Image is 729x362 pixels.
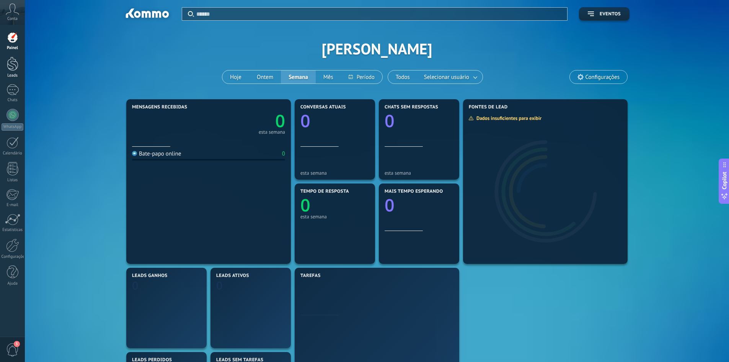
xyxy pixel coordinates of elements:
div: esta semana [385,170,453,176]
span: Selecionar usuário [422,72,471,82]
text: 0 [300,109,310,133]
span: Eventos [600,11,621,17]
span: Tarefas [300,273,321,278]
img: Bate-papo online [132,151,137,156]
span: Copilot [721,172,728,189]
a: 0 [209,109,285,133]
span: Fontes de lead [469,105,508,110]
div: Chats [2,98,24,103]
div: Configurações [2,254,24,259]
button: Semana [281,70,316,84]
div: 0 [282,150,285,157]
text: 0 [216,278,223,293]
div: esta semana [300,170,369,176]
span: Mais tempo esperando [385,189,443,194]
button: Hoje [222,70,249,84]
text: 0 [385,109,395,133]
span: Configurações [585,74,620,80]
button: Todos [388,70,418,84]
div: Calendário [2,151,24,156]
span: Chats sem respostas [385,105,438,110]
text: 0 [300,193,310,217]
span: 3 [14,341,20,347]
button: Período [341,70,382,84]
span: Tempo de resposta [300,189,349,194]
span: Mensagens recebidas [132,105,187,110]
div: E-mail [2,203,24,208]
div: Listas [2,178,24,183]
div: Leads [2,73,24,78]
div: Bate-papo online [132,150,181,157]
text: 0 [275,109,285,133]
button: Mês [316,70,341,84]
span: Leads ativos [216,273,249,278]
div: Painel [2,46,24,51]
div: esta semana [300,214,369,219]
button: Ontem [249,70,281,84]
button: Selecionar usuário [418,70,483,84]
div: Ajuda [2,281,24,286]
span: Conversas atuais [300,105,346,110]
text: 0 [385,193,395,217]
div: esta semana [259,130,285,134]
span: Conta [7,16,18,21]
text: 0 [132,278,139,293]
div: WhatsApp [2,123,23,131]
div: Dados insuficientes para exibir [468,115,547,121]
div: Estatísticas [2,228,24,233]
button: Eventos [579,7,630,21]
span: Leads ganhos [132,273,168,278]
